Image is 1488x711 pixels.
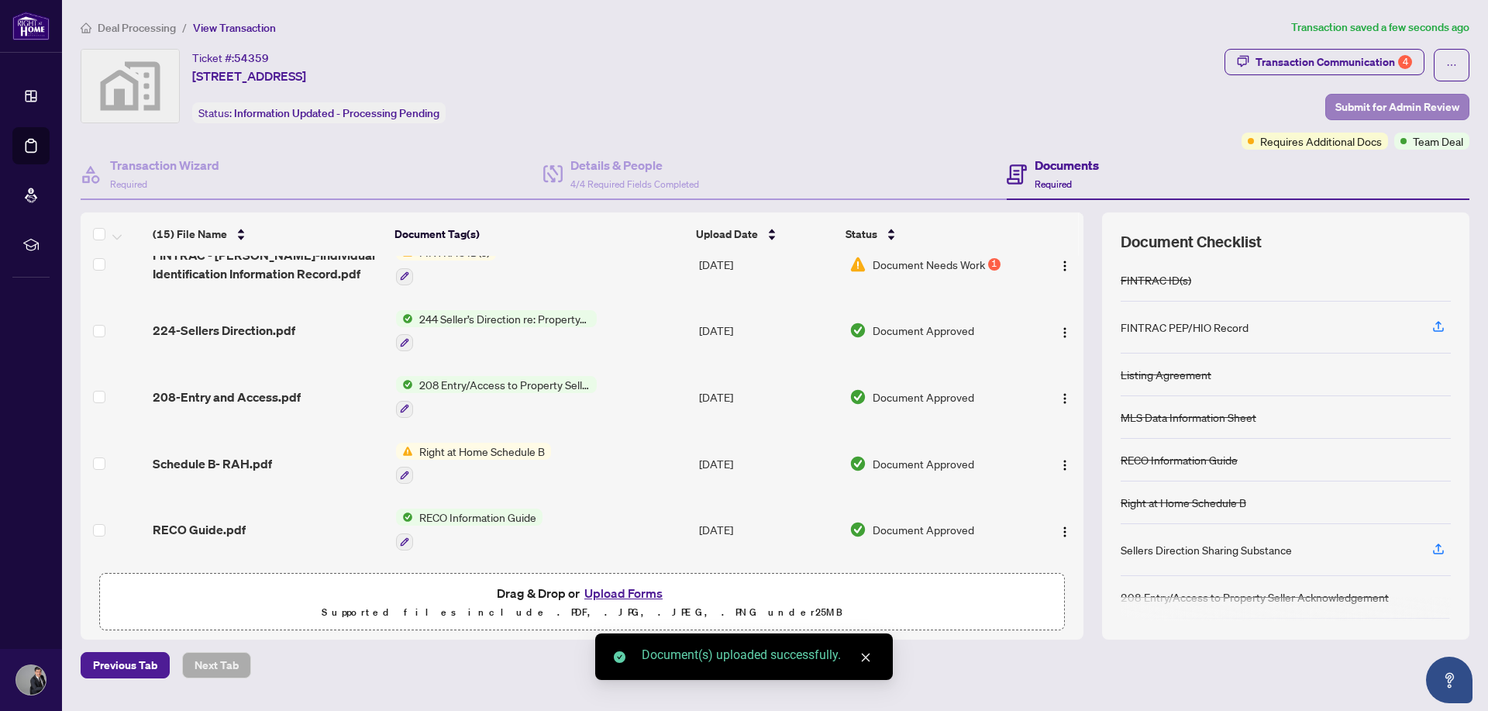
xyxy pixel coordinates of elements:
img: Document Status [849,521,866,538]
span: check-circle [614,651,625,663]
span: Deal Processing [98,21,176,35]
button: Status Icon208 Entry/Access to Property Seller Acknowledgement [396,376,597,418]
span: home [81,22,91,33]
span: Document Approved [873,455,974,472]
td: [DATE] [693,298,843,364]
span: 208 Entry/Access to Property Seller Acknowledgement [413,376,597,393]
div: Document(s) uploaded successfully. [642,646,874,664]
span: Drag & Drop or [497,583,667,603]
div: MLS Data Information Sheet [1121,409,1256,426]
button: Logo [1052,385,1077,409]
button: Transaction Communication4 [1224,49,1424,75]
th: Document Tag(s) [388,212,691,256]
div: Right at Home Schedule B [1121,494,1246,511]
button: Logo [1052,318,1077,343]
img: Document Status [849,388,866,406]
span: Submit for Admin Review [1335,95,1459,119]
span: close [860,652,871,663]
button: Logo [1052,517,1077,542]
li: / [182,19,187,36]
img: Logo [1059,260,1071,272]
img: Logo [1059,392,1071,405]
td: [DATE] [693,364,843,430]
button: Upload Forms [580,583,667,603]
td: [DATE] [693,430,843,497]
h4: Transaction Wizard [110,156,219,174]
button: Submit for Admin Review [1325,94,1469,120]
span: Document Needs Work [873,256,985,273]
div: Sellers Direction Sharing Substance [1121,541,1292,558]
button: Previous Tab [81,652,170,678]
span: View Transaction [193,21,276,35]
th: Status [839,212,1026,256]
span: 244 Seller’s Direction re: Property/Offers [413,310,597,327]
button: Logo [1052,451,1077,476]
span: Schedule B- RAH.pdf [153,454,272,473]
th: Upload Date [690,212,839,256]
img: svg%3e [81,50,179,123]
span: ellipsis [1446,60,1457,71]
span: 54359 [234,51,269,65]
span: Document Checklist [1121,231,1262,253]
span: [STREET_ADDRESS] [192,67,306,85]
span: FINTRAC - [PERSON_NAME]-Individual Identification Information Record.pdf [153,246,383,283]
button: Open asap [1426,657,1472,703]
button: Next Tab [182,652,251,678]
td: [DATE] [693,496,843,563]
span: Required [1035,178,1072,190]
img: logo [12,12,50,40]
div: 208 Entry/Access to Property Seller Acknowledgement [1121,588,1389,606]
div: Listing Agreement [1121,366,1211,383]
button: Status IconRight at Home Schedule B [396,443,551,485]
span: 224-Sellers Direction.pdf [153,321,295,340]
div: Status: [192,102,446,123]
span: Document Approved [873,388,974,406]
img: Logo [1059,326,1071,339]
button: Logo [1052,252,1077,277]
span: Drag & Drop orUpload FormsSupported files include .PDF, .JPG, .JPEG, .PNG under25MB [100,574,1064,631]
p: Supported files include .PDF, .JPG, .JPEG, .PNG under 25 MB [109,603,1055,622]
span: 208-Entry and Access.pdf [153,388,301,406]
h4: Details & People [570,156,699,174]
span: Document Approved [873,322,974,339]
th: (15) File Name [146,212,388,256]
a: Close [857,649,874,666]
div: FINTRAC PEP/HIO Record [1121,319,1249,336]
div: Ticket #: [192,49,269,67]
img: Document Status [849,455,866,472]
div: 1 [988,258,1001,271]
div: RECO Information Guide [1121,451,1238,468]
span: Document Approved [873,521,974,538]
span: Status [846,226,877,243]
span: RECO Information Guide [413,509,542,526]
h4: Documents [1035,156,1099,174]
button: Status IconRECO Information Guide [396,509,542,551]
img: Status Icon [396,509,413,526]
div: 4 [1398,55,1412,69]
img: Logo [1059,526,1071,538]
img: Document Status [849,256,866,273]
span: Requires Additional Docs [1260,133,1382,150]
span: Required [110,178,147,190]
img: Status Icon [396,310,413,327]
td: [DATE] [693,231,843,298]
span: 4/4 Required Fields Completed [570,178,699,190]
span: Previous Tab [93,653,157,678]
img: Profile Icon [16,665,46,695]
img: Document Status [849,322,866,339]
span: (15) File Name [153,226,227,243]
td: [DATE] [693,563,843,630]
img: Status Icon [396,376,413,393]
img: Status Icon [396,443,413,460]
span: Upload Date [696,226,758,243]
span: RECO Guide.pdf [153,520,246,539]
button: Status Icon244 Seller’s Direction re: Property/Offers [396,310,597,352]
span: Information Updated - Processing Pending [234,106,439,120]
span: Right at Home Schedule B [413,443,551,460]
span: Team Deal [1413,133,1463,150]
article: Transaction saved a few seconds ago [1291,19,1469,36]
img: Logo [1059,459,1071,471]
div: Transaction Communication [1255,50,1412,74]
button: Status IconFINTRAC ID(s) [396,243,496,285]
div: FINTRAC ID(s) [1121,271,1191,288]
